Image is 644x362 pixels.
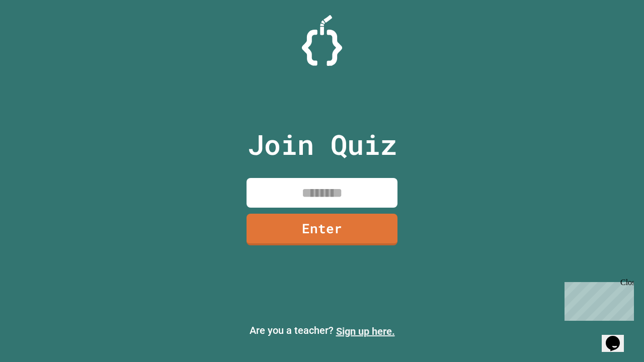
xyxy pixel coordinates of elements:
a: Sign up here. [336,325,395,337]
iframe: chat widget [602,322,634,352]
p: Join Quiz [248,124,397,165]
div: Chat with us now!Close [4,4,69,64]
img: Logo.svg [302,15,342,66]
p: Are you a teacher? [8,323,636,339]
a: Enter [247,214,397,245]
iframe: chat widget [560,278,634,321]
